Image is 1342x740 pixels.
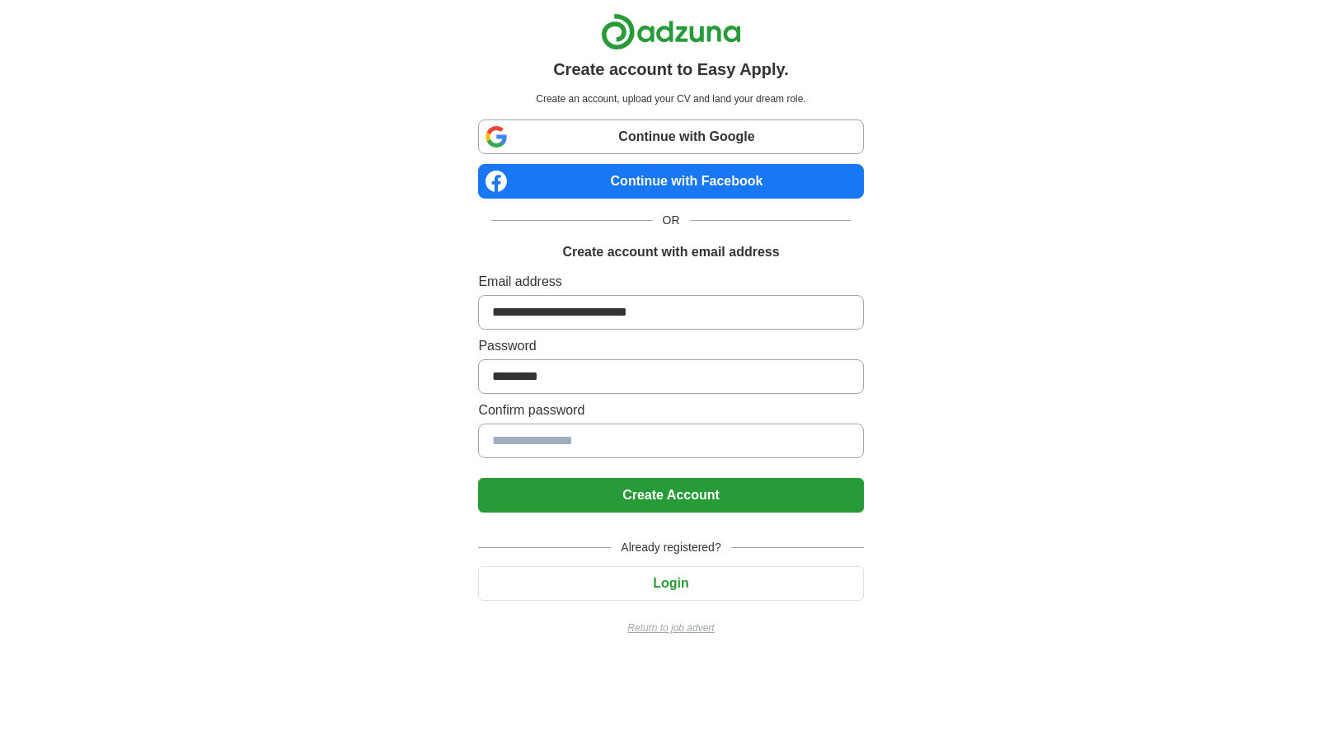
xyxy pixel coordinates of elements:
button: Login [478,566,863,601]
a: Return to job advert [478,621,863,635]
a: Continue with Facebook [478,164,863,199]
label: Password [478,336,863,356]
h1: Create account to Easy Apply. [553,57,789,82]
a: Login [478,576,863,590]
label: Confirm password [478,400,863,420]
span: OR [653,212,690,229]
label: Email address [478,272,863,292]
a: Continue with Google [478,119,863,154]
img: Adzuna logo [601,13,741,50]
span: Already registered? [611,539,730,556]
h1: Create account with email address [562,242,779,262]
button: Create Account [478,478,863,513]
p: Create an account, upload your CV and land your dream role. [481,91,860,106]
